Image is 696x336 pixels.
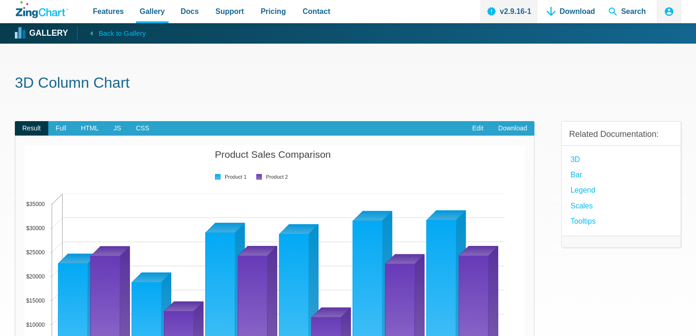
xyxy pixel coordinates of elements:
[15,73,681,94] h1: 3D Column Chart
[181,5,199,18] span: Docs
[129,121,157,136] span: CSS
[260,5,286,18] span: Pricing
[15,121,48,136] span: Result
[77,26,146,39] a: Back to Gallery
[569,129,673,140] h3: Related Documentation:
[571,215,596,227] a: Tooltips
[465,121,491,136] a: Edit
[106,121,128,136] span: JS
[29,29,68,38] strong: Gallery
[571,168,582,181] a: Bar
[48,121,74,136] span: Full
[73,121,106,136] span: HTML
[491,121,534,136] a: Download
[16,26,68,40] a: Gallery
[215,5,244,18] span: Support
[16,1,68,18] a: ZingChart Logo. Click to return to the homepage
[93,5,124,18] span: Features
[571,200,593,212] a: Scales
[303,5,331,18] span: Contact
[140,5,165,18] span: Gallery
[571,184,595,196] a: Legend
[571,153,580,166] a: 3D
[98,27,146,39] span: Back to Gallery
